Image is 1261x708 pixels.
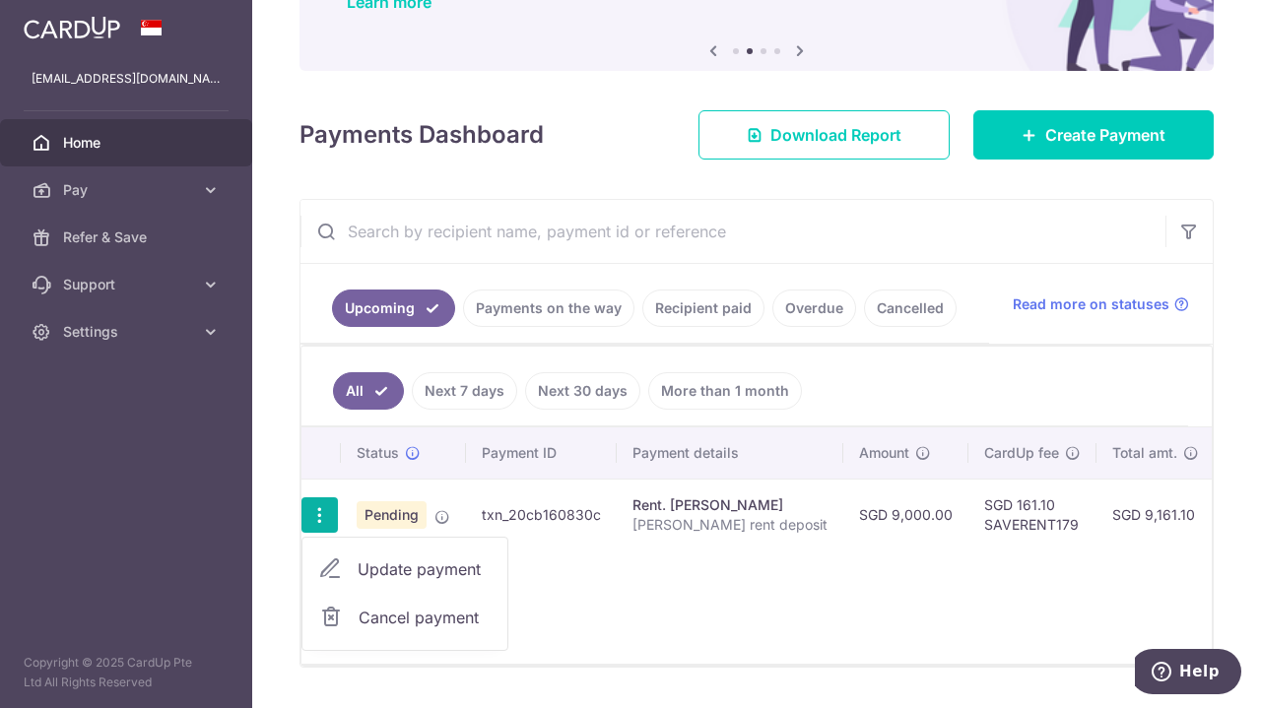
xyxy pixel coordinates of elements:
input: Search by recipient name, payment id or reference [300,200,1165,263]
a: Next 30 days [525,372,640,410]
a: Download Report [698,110,950,160]
iframe: Opens a widget where you can find more information [1135,649,1241,698]
th: Payment details [617,427,843,479]
a: Cancelled [864,290,957,327]
a: Read more on statuses [1013,294,1189,314]
a: Recipient paid [642,290,764,327]
a: Payments on the way [463,290,634,327]
span: Support [63,275,193,294]
a: More than 1 month [648,372,802,410]
span: Download Report [770,123,901,147]
a: Create Payment [973,110,1214,160]
p: [PERSON_NAME] rent deposit [632,515,828,535]
span: Settings [63,322,193,342]
td: SGD 9,161.10 [1096,479,1215,550]
span: Home [63,133,193,153]
th: Payment ID [466,427,617,479]
span: Pending [357,501,427,529]
td: SGD 9,000.00 [843,479,968,550]
td: txn_20cb160830c [466,479,617,550]
span: Amount [859,443,909,463]
a: Upcoming [332,290,455,327]
span: Pay [63,180,193,200]
p: [EMAIL_ADDRESS][DOMAIN_NAME] [32,69,221,89]
td: SGD 161.10 SAVERENT179 [968,479,1096,550]
span: Create Payment [1045,123,1165,147]
div: Rent. [PERSON_NAME] [632,495,828,515]
a: Overdue [772,290,856,327]
span: CardUp fee [984,443,1059,463]
span: Status [357,443,399,463]
a: All [333,372,404,410]
h4: Payments Dashboard [299,117,544,153]
a: Next 7 days [412,372,517,410]
img: CardUp [24,16,120,39]
span: Total amt. [1112,443,1177,463]
span: Refer & Save [63,227,193,247]
span: Read more on statuses [1013,294,1169,314]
